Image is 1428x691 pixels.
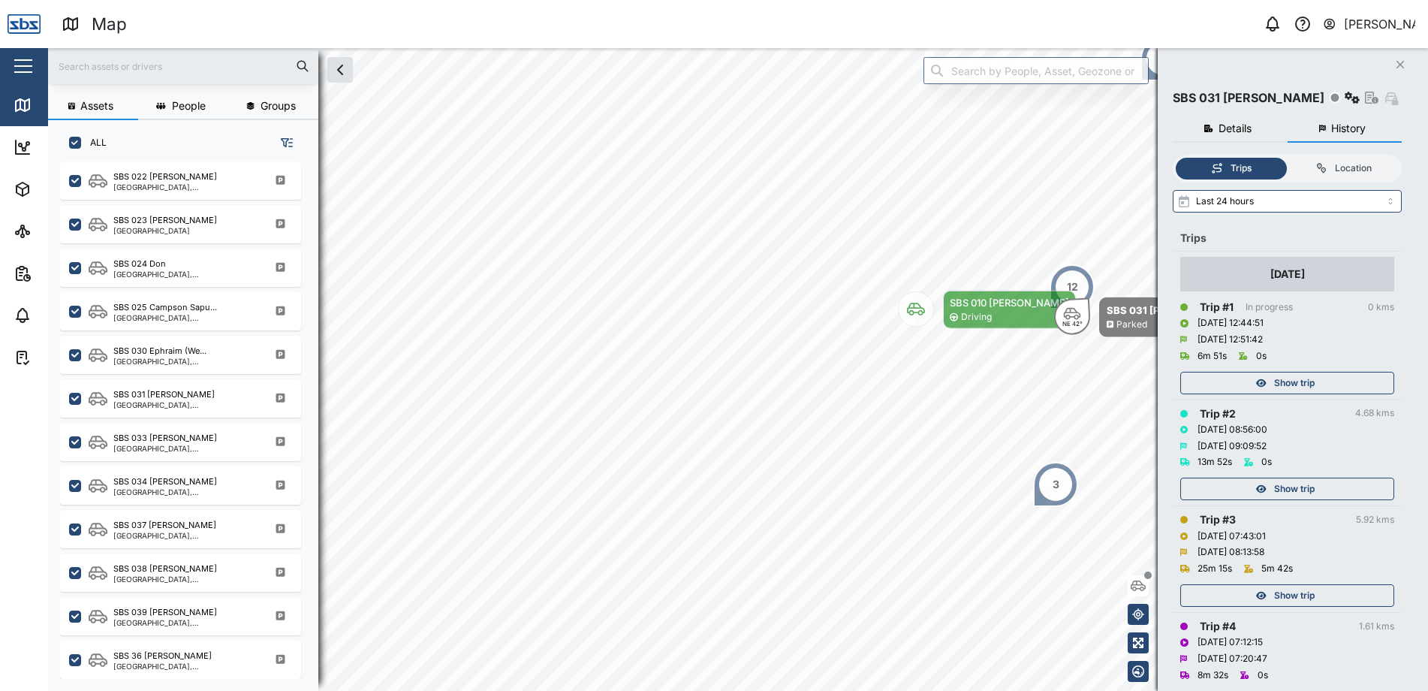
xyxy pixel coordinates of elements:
button: Show trip [1180,584,1394,607]
div: SBS 022 [PERSON_NAME] [113,170,217,183]
div: Map marker [898,291,1076,329]
div: SBS 010 [PERSON_NAME] [950,295,1069,310]
div: Location [1335,161,1372,176]
div: SBS 023 [PERSON_NAME] [113,214,217,227]
div: SBS 031 [PERSON_NAME] [113,388,215,401]
span: Show trip [1274,478,1315,499]
div: Trip # 3 [1200,511,1236,528]
div: [DATE] [1270,266,1305,282]
div: Trip # 2 [1200,406,1236,422]
span: Show trip [1274,373,1315,394]
div: 1.61 kms [1359,620,1394,634]
div: Map [39,97,73,113]
div: SBS 034 [PERSON_NAME] [113,475,217,488]
button: Show trip [1180,478,1394,500]
div: [GEOGRAPHIC_DATA], [GEOGRAPHIC_DATA] [113,270,257,278]
div: Dashboard [39,139,107,155]
div: Assets [39,181,86,198]
div: [GEOGRAPHIC_DATA], [GEOGRAPHIC_DATA] [113,314,257,321]
div: 0s [1258,668,1268,683]
span: People [172,101,206,111]
div: Reports [39,265,90,282]
div: [GEOGRAPHIC_DATA], [GEOGRAPHIC_DATA] [113,401,257,409]
div: SBS 037 [PERSON_NAME] [113,519,216,532]
div: 3 [1053,476,1059,493]
div: [DATE] 09:09:52 [1198,439,1267,454]
div: 8m 32s [1198,668,1228,683]
div: Map marker [1033,462,1078,507]
div: [GEOGRAPHIC_DATA], [GEOGRAPHIC_DATA] [113,445,257,452]
div: SBS 030 Ephraim (We... [113,345,206,358]
div: SBS 025 Campson Sapu... [113,301,217,314]
div: [DATE] 07:20:47 [1198,652,1267,666]
div: 5.92 kms [1356,513,1394,527]
div: [DATE] 08:13:58 [1198,545,1264,560]
span: Details [1219,123,1252,134]
div: [GEOGRAPHIC_DATA], [GEOGRAPHIC_DATA] [113,488,257,496]
div: [DATE] 12:44:51 [1198,316,1264,330]
div: SBS 031 [PERSON_NAME] [1107,303,1232,318]
div: [DATE] 12:51:42 [1198,333,1263,347]
span: History [1331,123,1366,134]
img: Main Logo [8,8,41,41]
div: Trip # 1 [1200,299,1234,315]
div: Sites [39,223,75,240]
div: 12 [1067,279,1078,295]
div: SBS 031 [PERSON_NAME] [1173,89,1324,107]
div: 6m 51s [1198,349,1227,364]
label: ALL [81,137,107,149]
div: SBS 033 [PERSON_NAME] [113,432,217,445]
div: Tasks [39,349,80,366]
div: 0 kms [1368,300,1394,315]
div: [GEOGRAPHIC_DATA] [113,227,217,234]
div: 0s [1256,349,1267,364]
div: NE 42° [1062,321,1083,327]
div: Map marker [1054,297,1240,337]
div: SBS 024 Don [113,258,166,270]
div: [PERSON_NAME] [1344,15,1416,34]
input: Search assets or drivers [57,55,309,77]
div: Alarms [39,307,86,324]
div: SBS 038 [PERSON_NAME] [113,563,217,575]
button: Show trip [1180,372,1394,394]
div: SBS 36 [PERSON_NAME] [113,650,212,662]
div: 5m 42s [1261,562,1293,576]
div: SBS 039 [PERSON_NAME] [113,606,217,619]
div: Trips [1180,230,1394,246]
div: 13m 52s [1198,455,1232,469]
div: 0s [1261,455,1272,469]
div: In progress [1246,300,1293,315]
div: Map [92,11,127,38]
span: Show trip [1274,585,1315,606]
div: 4.68 kms [1355,406,1394,421]
div: [GEOGRAPHIC_DATA], [GEOGRAPHIC_DATA] [113,183,257,191]
div: [GEOGRAPHIC_DATA], [GEOGRAPHIC_DATA] [113,358,257,365]
div: [GEOGRAPHIC_DATA], [GEOGRAPHIC_DATA] [113,662,257,670]
div: Trip # 4 [1200,618,1236,635]
span: Assets [80,101,113,111]
div: [DATE] 07:43:01 [1198,530,1266,544]
span: Groups [261,101,296,111]
div: [DATE] 08:56:00 [1198,423,1267,437]
div: Trips [1231,161,1252,176]
div: Map marker [1050,264,1095,309]
button: [PERSON_NAME] [1322,14,1416,35]
div: [GEOGRAPHIC_DATA], [GEOGRAPHIC_DATA] [113,575,257,583]
input: Select range [1173,190,1402,213]
canvas: Map [48,48,1428,691]
div: [GEOGRAPHIC_DATA], [GEOGRAPHIC_DATA] [113,619,257,626]
div: Driving [961,310,992,324]
div: [GEOGRAPHIC_DATA], [GEOGRAPHIC_DATA] [113,532,257,539]
div: grid [60,161,318,679]
input: Search by People, Asset, Geozone or Place [923,57,1149,84]
div: [DATE] 07:12:15 [1198,635,1263,650]
div: 25m 15s [1198,562,1232,576]
div: Parked [1116,318,1147,332]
